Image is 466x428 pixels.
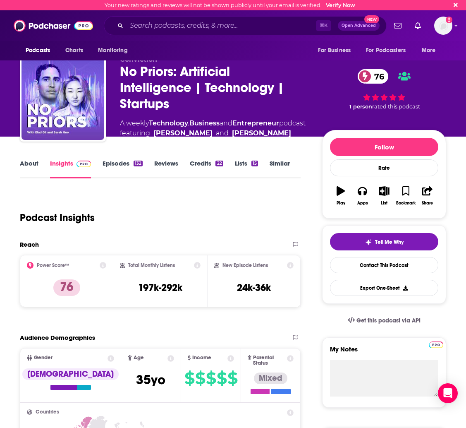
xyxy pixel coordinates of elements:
img: User Profile [434,17,452,35]
button: open menu [20,43,61,58]
button: List [373,181,395,211]
button: open menu [92,43,138,58]
span: Get this podcast via API [356,317,421,324]
button: Share [417,181,438,211]
img: tell me why sparkle [365,239,372,245]
span: Charts [65,45,83,56]
div: Play [337,201,345,206]
a: Pro website [429,340,443,348]
span: New [364,15,379,23]
span: $ [206,372,216,385]
span: 76 [366,69,388,84]
div: 15 [251,161,258,166]
span: Open Advanced [342,24,376,28]
span: 1 person [349,103,372,110]
a: InsightsPodchaser Pro [50,159,91,178]
a: Reviews [154,159,178,178]
span: More [422,45,436,56]
span: $ [195,372,205,385]
h2: Audience Demographics [20,334,95,341]
div: Open Intercom Messenger [438,383,458,403]
h3: 24k-36k [237,281,271,294]
span: and [220,119,232,127]
span: For Podcasters [366,45,406,56]
div: 22 [215,161,223,166]
a: Entrepreneur [232,119,279,127]
button: open menu [416,43,446,58]
a: Contact This Podcast [330,257,438,273]
button: open menu [312,43,361,58]
div: Search podcasts, credits, & more... [104,16,387,35]
a: Credits22 [190,159,223,178]
button: Bookmark [395,181,416,211]
div: 76 1 personrated this podcast [322,55,446,123]
div: Mixed [254,373,287,384]
span: rated this podcast [372,103,420,110]
span: Parental Status [253,355,286,366]
span: $ [227,372,237,385]
img: Podchaser - Follow, Share and Rate Podcasts [14,18,93,34]
span: Podcasts [26,45,50,56]
div: [PERSON_NAME] [232,128,291,138]
button: open menu [361,43,418,58]
div: A weekly podcast [120,118,306,138]
span: , [188,119,189,127]
div: [DEMOGRAPHIC_DATA] [22,368,119,380]
div: [PERSON_NAME] [153,128,213,138]
img: Podchaser Pro [429,341,443,348]
div: 132 [134,161,143,166]
a: Charts [60,43,88,58]
h2: Reach [20,240,39,248]
a: Verify Now [326,2,355,8]
span: and [216,128,229,138]
span: Gender [34,355,53,361]
a: Business [189,119,220,127]
span: Tell Me Why [375,239,404,245]
input: Search podcasts, credits, & more... [127,19,316,32]
a: Lists15 [235,159,258,178]
img: No Priors: Artificial Intelligence | Technology | Startups [22,57,104,140]
button: Play [330,181,351,211]
a: Show notifications dropdown [391,19,405,33]
button: Export One-Sheet [330,280,438,296]
span: $ [217,372,227,385]
a: Technology [149,119,188,127]
button: tell me why sparkleTell Me Why [330,233,438,250]
h2: New Episode Listens [222,262,268,268]
h1: Podcast Insights [20,212,95,224]
div: List [381,201,387,206]
button: Apps [351,181,373,211]
span: Logged in as charlottestone [434,17,452,35]
svg: Email not verified [446,17,452,23]
span: ⌘ K [316,20,331,31]
div: Rate [330,159,438,176]
button: Show profile menu [434,17,452,35]
a: About [20,159,38,178]
span: For Business [318,45,351,56]
a: 76 [358,69,388,84]
span: Age [134,355,144,361]
button: Open AdvancedNew [338,21,380,31]
span: Income [192,355,211,361]
button: Follow [330,138,438,156]
p: 76 [53,279,80,296]
div: Share [422,201,433,206]
span: $ [184,372,194,385]
div: Apps [357,201,368,206]
img: Podchaser Pro [76,161,91,167]
h2: Total Monthly Listens [128,262,175,268]
span: featuring [120,128,306,138]
div: Your new ratings and reviews will not be shown publicly until your email is verified. [105,2,355,8]
a: Show notifications dropdown [411,19,424,33]
label: My Notes [330,345,438,360]
h3: 197k-292k [138,281,182,294]
a: Get this podcast via API [341,310,427,331]
a: Episodes132 [103,159,143,178]
h2: Power Score™ [37,262,69,268]
a: Similar [270,159,290,178]
div: Bookmark [396,201,416,206]
span: Monitoring [98,45,127,56]
span: Countries [36,409,59,415]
